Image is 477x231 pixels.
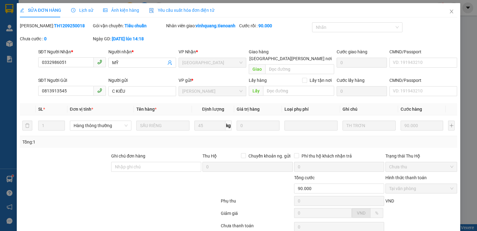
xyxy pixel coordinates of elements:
span: VND [385,198,394,203]
span: Giá trị hàng [237,107,260,112]
input: Cước lấy hàng [337,86,387,96]
span: kg [225,121,232,131]
span: Định lượng [202,107,224,112]
div: CMND/Passport [389,48,457,55]
span: Chưa thu [389,162,453,171]
div: Cước rồi : [239,22,311,29]
span: Yêu cầu xuất hóa đơn điện tử [149,8,215,13]
span: Lấy [249,86,263,96]
div: [PERSON_NAME]: [20,22,92,29]
span: Đơn vị tính [70,107,93,112]
div: Trạng thái Thu Hộ [385,153,457,159]
div: Nhân viên giao: [166,22,238,29]
span: Hàng thông thường [74,121,128,130]
label: Cước giao hàng [337,49,367,54]
span: % [375,211,378,215]
div: Gói vận chuyển: [93,22,165,29]
span: picture [103,8,107,12]
span: VND [357,211,366,215]
div: SĐT Người Nhận [38,48,106,55]
input: Cước giao hàng [337,58,387,68]
button: plus [448,121,455,131]
span: Cư Kuin [182,87,243,96]
label: Ghi chú đơn hàng [111,153,145,158]
input: Ghi Chú [343,121,396,131]
img: icon [149,8,154,13]
span: Chuyển khoản ng. gửi [246,153,293,159]
th: Ghi chú [340,103,398,115]
input: Dọc đường [265,64,334,74]
label: Hình thức thanh toán [385,175,427,180]
div: Giảm giá [220,210,293,221]
span: SL [38,107,43,112]
span: clock-circle [71,8,75,12]
span: [GEOGRAPHIC_DATA][PERSON_NAME] nơi [247,55,334,62]
span: SỬA ĐƠN HÀNG [20,8,61,13]
span: Thủ Đức [182,58,243,67]
div: Phụ thu [220,198,293,208]
input: Ghi chú đơn hàng [111,162,201,172]
input: VD: Bàn, Ghế [136,121,189,131]
div: Ngày GD: [93,35,165,42]
span: Phí thu hộ khách nhận trả [299,153,354,159]
b: TH1209250018 [54,23,85,28]
span: phone [97,60,102,64]
span: close [449,9,454,14]
span: Cước hàng [401,107,422,112]
div: SĐT Người Gửi [38,77,106,84]
span: Thu Hộ [202,153,217,158]
label: Cước lấy hàng [337,78,365,83]
button: delete [22,121,32,131]
button: Close [443,3,460,20]
b: 0 [44,36,47,41]
span: Giao hàng [249,49,269,54]
div: Người gửi [108,77,176,84]
span: phone [97,88,102,93]
div: Tổng: 1 [22,139,184,145]
b: Tiêu chuẩn [125,23,147,28]
div: Người nhận [108,48,176,55]
span: Giao [249,64,265,74]
th: Loại phụ phí [282,103,340,115]
input: 0 [237,121,279,131]
span: Tên hàng [136,107,157,112]
b: 90.000 [258,23,272,28]
span: user-add [167,60,172,65]
input: Dọc đường [263,86,334,96]
span: Lấy hàng [249,78,267,83]
b: [DATE] lúc 14:18 [112,36,144,41]
span: Ảnh kiện hàng [103,8,139,13]
span: Tại văn phòng [389,184,453,193]
input: 0 [401,121,443,131]
span: edit [20,8,24,12]
span: Tổng cước [294,175,315,180]
div: CMND/Passport [389,77,457,84]
span: Lấy tận nơi [307,77,334,84]
span: Lịch sử [71,8,93,13]
div: Chưa cước : [20,35,92,42]
b: vinhquang.tienoanh [196,23,235,28]
div: VP gửi [179,77,246,84]
span: VP Nhận [179,49,196,54]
